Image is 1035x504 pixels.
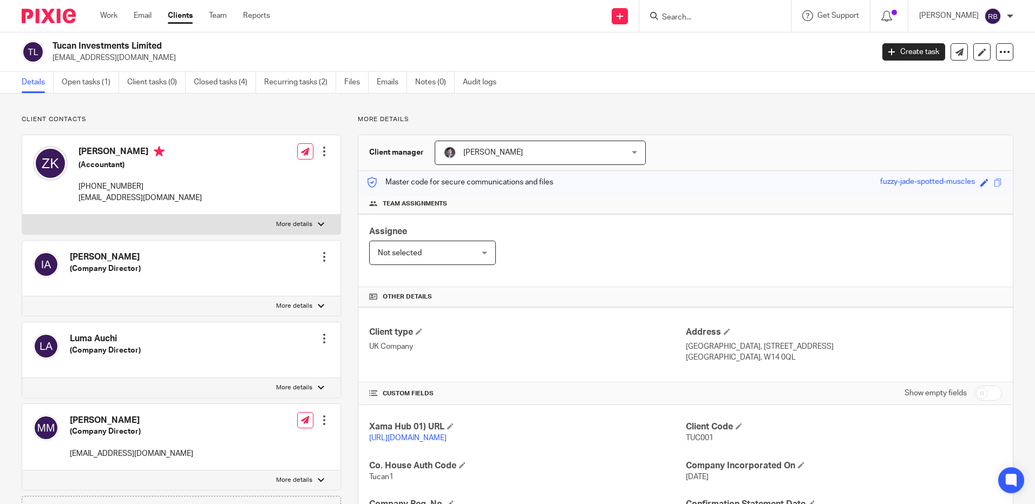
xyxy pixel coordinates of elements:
p: More details [276,476,312,485]
a: Clients [168,10,193,21]
h4: Xama Hub 01) URL [369,421,685,433]
p: [EMAIL_ADDRESS][DOMAIN_NAME] [53,52,866,63]
p: More details [276,302,312,310]
div: fuzzy-jade-spotted-muscles [880,176,975,189]
input: Search [661,13,758,23]
span: [DATE] [686,473,709,481]
p: UK Company [369,341,685,352]
span: Tucan1 [369,473,394,481]
h5: (Company Director) [70,345,141,356]
p: More details [276,383,312,392]
p: [EMAIL_ADDRESS][DOMAIN_NAME] [78,193,202,203]
a: Details [22,72,54,93]
img: svg%3E [33,251,59,277]
h5: (Company Director) [70,426,193,437]
a: Closed tasks (4) [194,72,256,93]
img: svg%3E [33,415,59,441]
h4: Client type [369,327,685,338]
a: Open tasks (1) [62,72,119,93]
h2: Tucan Investments Limited [53,41,703,52]
img: svg%3E [984,8,1001,25]
p: [EMAIL_ADDRESS][DOMAIN_NAME] [70,448,193,459]
p: [GEOGRAPHIC_DATA], [STREET_ADDRESS] [686,341,1002,352]
h5: (Company Director) [70,263,141,274]
span: Other details [383,293,432,301]
img: svg%3E [33,146,68,181]
span: Assignee [369,227,407,236]
a: Work [100,10,117,21]
p: [PHONE_NUMBER] [78,181,202,192]
a: Recurring tasks (2) [264,72,336,93]
h4: Client Code [686,421,1002,433]
a: [URL][DOMAIN_NAME] [369,434,447,442]
h5: (Accountant) [78,160,202,170]
p: Client contacts [22,115,341,124]
span: [PERSON_NAME] [463,149,523,156]
h4: CUSTOM FIELDS [369,389,685,398]
label: Show empty fields [905,388,967,399]
img: Pixie [22,9,76,23]
span: TUC001 [686,434,713,442]
h4: [PERSON_NAME] [70,251,141,263]
span: Get Support [817,12,859,19]
h4: [PERSON_NAME] [78,146,202,160]
a: Create task [882,43,945,61]
h4: [PERSON_NAME] [70,415,193,426]
a: Email [134,10,152,21]
a: Files [344,72,369,93]
h4: Co. House Auth Code [369,460,685,472]
h3: Client manager [369,147,424,158]
p: More details [276,220,312,229]
img: svg%3E [22,41,44,63]
img: svg%3E [33,333,59,359]
p: [PERSON_NAME] [919,10,979,21]
i: Primary [154,146,165,157]
a: Client tasks (0) [127,72,186,93]
h4: Address [686,327,1002,338]
span: Not selected [378,249,422,257]
h4: Luma Auchi [70,333,141,344]
p: Master code for secure communications and files [366,177,553,188]
span: Team assignments [383,200,447,208]
a: Notes (0) [415,72,455,93]
a: Team [209,10,227,21]
a: Emails [377,72,407,93]
h4: Company Incorporated On [686,460,1002,472]
p: More details [358,115,1013,124]
img: Capture.JPG [443,146,456,159]
p: [GEOGRAPHIC_DATA], W14 0QL [686,352,1002,363]
a: Audit logs [463,72,505,93]
a: Reports [243,10,270,21]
